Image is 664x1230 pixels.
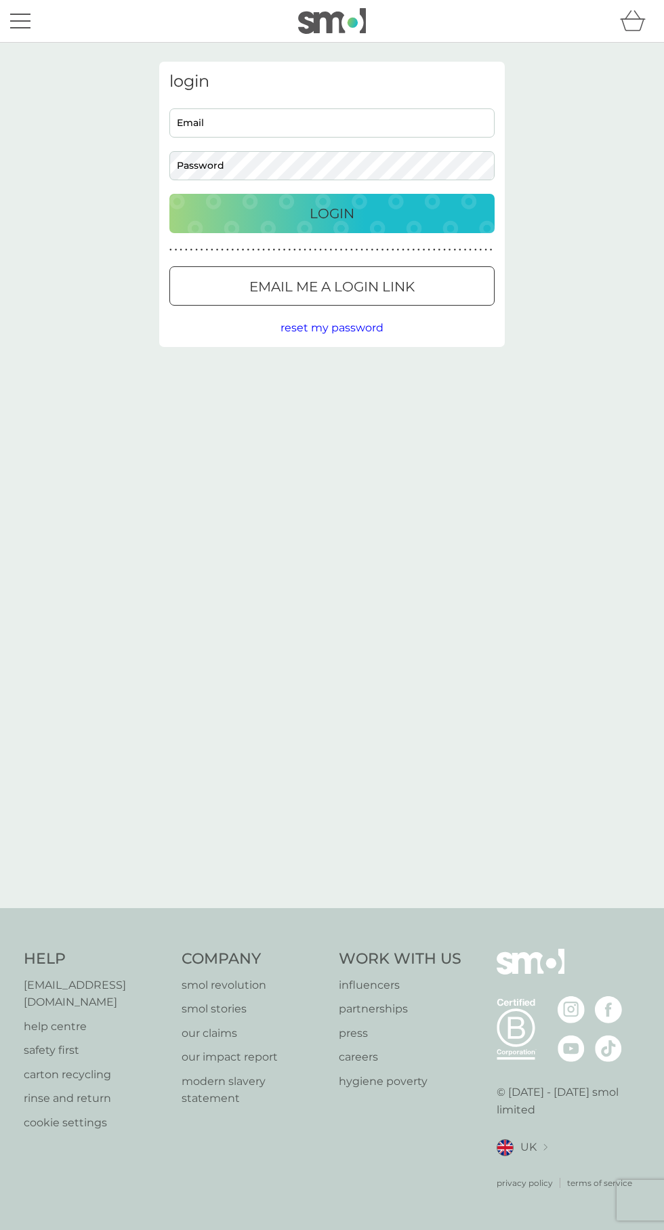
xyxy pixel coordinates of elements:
[298,8,366,34] img: smol
[299,247,302,253] p: ●
[412,247,415,253] p: ●
[497,1176,553,1189] p: privacy policy
[360,247,363,253] p: ●
[356,247,358,253] p: ●
[558,1035,585,1062] img: visit the smol Youtube page
[449,247,451,253] p: ●
[288,247,291,253] p: ●
[417,247,420,253] p: ●
[543,1144,547,1151] img: select a new location
[268,247,270,253] p: ●
[293,247,296,253] p: ●
[185,247,188,253] p: ●
[339,1073,461,1090] a: hygiene poverty
[182,1000,326,1018] p: smol stories
[180,247,182,253] p: ●
[459,247,461,253] p: ●
[319,247,322,253] p: ●
[407,247,410,253] p: ●
[24,1042,168,1059] p: safety first
[310,203,354,224] p: Login
[474,247,477,253] p: ●
[236,247,239,253] p: ●
[402,247,404,253] p: ●
[595,1035,622,1062] img: visit the smol Tiktok page
[329,247,332,253] p: ●
[216,247,219,253] p: ●
[205,247,208,253] p: ●
[520,1139,537,1156] span: UK
[169,72,495,91] h3: login
[376,247,379,253] p: ●
[182,977,326,994] p: smol revolution
[438,247,441,253] p: ●
[249,276,415,298] p: Email me a login link
[281,319,383,337] button: reset my password
[211,247,213,253] p: ●
[381,247,384,253] p: ●
[339,1048,461,1066] a: careers
[221,247,224,253] p: ●
[453,247,456,253] p: ●
[392,247,394,253] p: ●
[304,247,306,253] p: ●
[169,266,495,306] button: Email me a login link
[497,1139,514,1156] img: UK flag
[24,1066,168,1084] a: carton recycling
[497,1084,641,1118] p: © [DATE] - [DATE] smol limited
[182,1025,326,1042] p: our claims
[558,996,585,1023] img: visit the smol Instagram page
[469,247,472,253] p: ●
[24,949,168,970] h4: Help
[273,247,276,253] p: ●
[242,247,245,253] p: ●
[335,247,337,253] p: ●
[262,247,265,253] p: ●
[232,247,234,253] p: ●
[339,949,461,970] h4: Work With Us
[24,977,168,1011] a: [EMAIL_ADDRESS][DOMAIN_NAME]
[314,247,317,253] p: ●
[350,247,353,253] p: ●
[309,247,312,253] p: ●
[340,247,343,253] p: ●
[366,247,369,253] p: ●
[620,7,654,35] div: basket
[371,247,373,253] p: ●
[339,1025,461,1042] a: press
[24,1018,168,1036] a: help centre
[169,194,495,233] button: Login
[24,1090,168,1107] a: rinse and return
[24,1114,168,1132] a: cookie settings
[397,247,400,253] p: ●
[339,977,461,994] a: influencers
[428,247,430,253] p: ●
[443,247,446,253] p: ●
[10,8,30,34] button: menu
[567,1176,632,1189] a: terms of service
[325,247,327,253] p: ●
[339,1000,461,1018] a: partnerships
[484,247,487,253] p: ●
[497,949,564,995] img: smol
[278,247,281,253] p: ●
[195,247,198,253] p: ●
[182,1073,326,1107] a: modern slavery statement
[169,247,172,253] p: ●
[182,949,326,970] h4: Company
[182,1048,326,1066] p: our impact report
[226,247,229,253] p: ●
[480,247,482,253] p: ●
[345,247,348,253] p: ●
[386,247,389,253] p: ●
[423,247,426,253] p: ●
[257,247,260,253] p: ●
